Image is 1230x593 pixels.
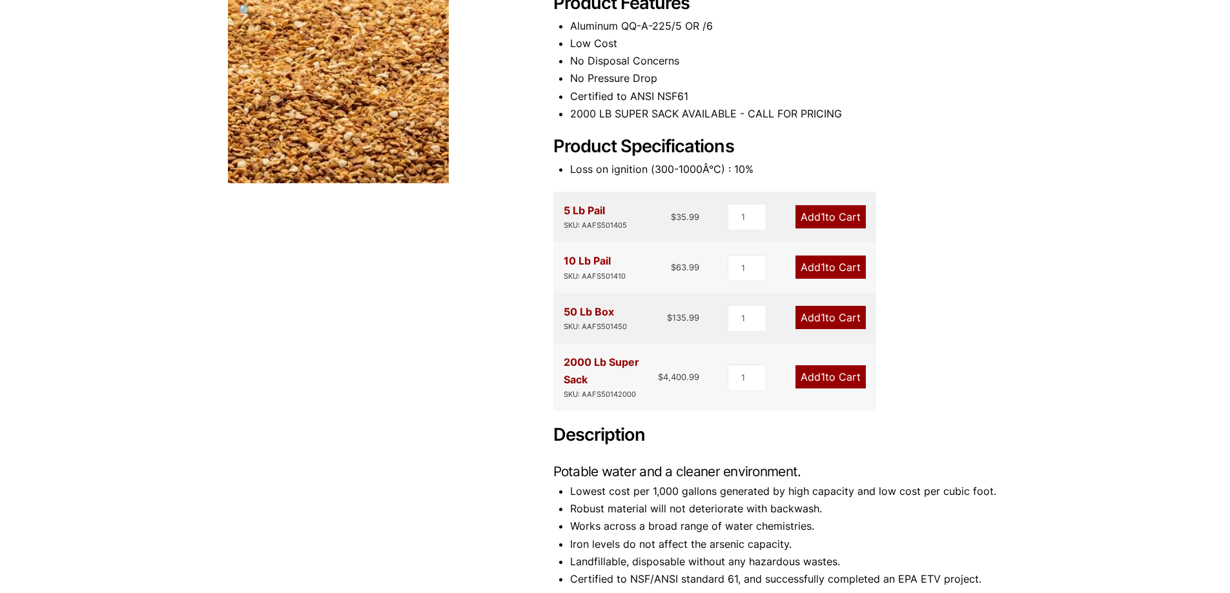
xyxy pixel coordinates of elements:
div: SKU: AAFS501410 [564,270,626,283]
div: SKU: AAFS501450 [564,321,627,333]
li: 2000 LB SUPER SACK AVAILABLE - CALL FOR PRICING [570,105,1003,123]
div: 10 Lb Pail [564,252,626,282]
li: Lowest cost per 1,000 gallons generated by high capacity and low cost per cubic foot. [570,483,1003,500]
div: 2000 Lb Super Sack [564,354,659,401]
div: SKU: AAFS501405 [564,219,627,232]
a: Add1to Cart [795,306,866,329]
span: 1 [821,261,825,274]
li: Landfillable, disposable without any hazardous wastes. [570,553,1003,570]
h3: Potable water and a cleaner environment. [553,463,1003,480]
div: 5 Lb Pail [564,202,627,232]
span: 🔍 [238,3,253,17]
div: SKU: AAFS50142000 [564,388,659,401]
span: 1 [821,370,825,383]
h2: Description [553,425,1003,446]
li: Certified to ANSI NSF61 [570,88,1003,105]
h2: Product Specifications [553,136,1003,157]
li: No Disposal Concerns [570,52,1003,70]
li: No Pressure Drop [570,70,1003,87]
span: $ [667,312,672,323]
bdi: 4,400.99 [658,372,699,382]
span: $ [671,262,676,272]
span: $ [671,212,676,222]
li: Loss on ignition (300-1000Â°C) : 10% [570,161,1003,178]
li: Aluminum QQ-A-225/5 OR /6 [570,17,1003,35]
a: Add1to Cart [795,365,866,388]
span: 1 [821,210,825,223]
bdi: 63.99 [671,262,699,272]
li: Iron levels do not affect the arsenic capacity. [570,536,1003,553]
bdi: 135.99 [667,312,699,323]
a: Add1to Cart [795,205,866,228]
li: Robust material will not deteriorate with backwash. [570,500,1003,518]
span: $ [658,372,663,382]
span: 1 [821,311,825,324]
li: Works across a broad range of water chemistries. [570,518,1003,535]
li: Low Cost [570,35,1003,52]
a: Add1to Cart [795,256,866,279]
li: Certified to NSF/ANSI standard 61, and successfully completed an EPA ETV project. [570,570,1003,588]
bdi: 35.99 [671,212,699,222]
div: 50 Lb Box [564,303,627,333]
